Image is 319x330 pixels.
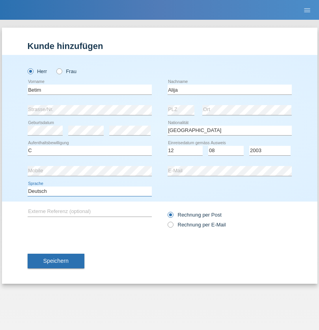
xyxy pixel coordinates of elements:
[28,254,84,269] button: Speichern
[168,212,173,222] input: Rechnung per Post
[303,6,311,14] i: menu
[56,68,76,74] label: Frau
[299,8,315,12] a: menu
[168,212,222,218] label: Rechnung per Post
[28,68,33,74] input: Herr
[43,258,69,264] span: Speichern
[168,222,226,228] label: Rechnung per E-Mail
[28,68,47,74] label: Herr
[168,222,173,232] input: Rechnung per E-Mail
[28,41,292,51] h1: Kunde hinzufügen
[56,68,62,74] input: Frau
